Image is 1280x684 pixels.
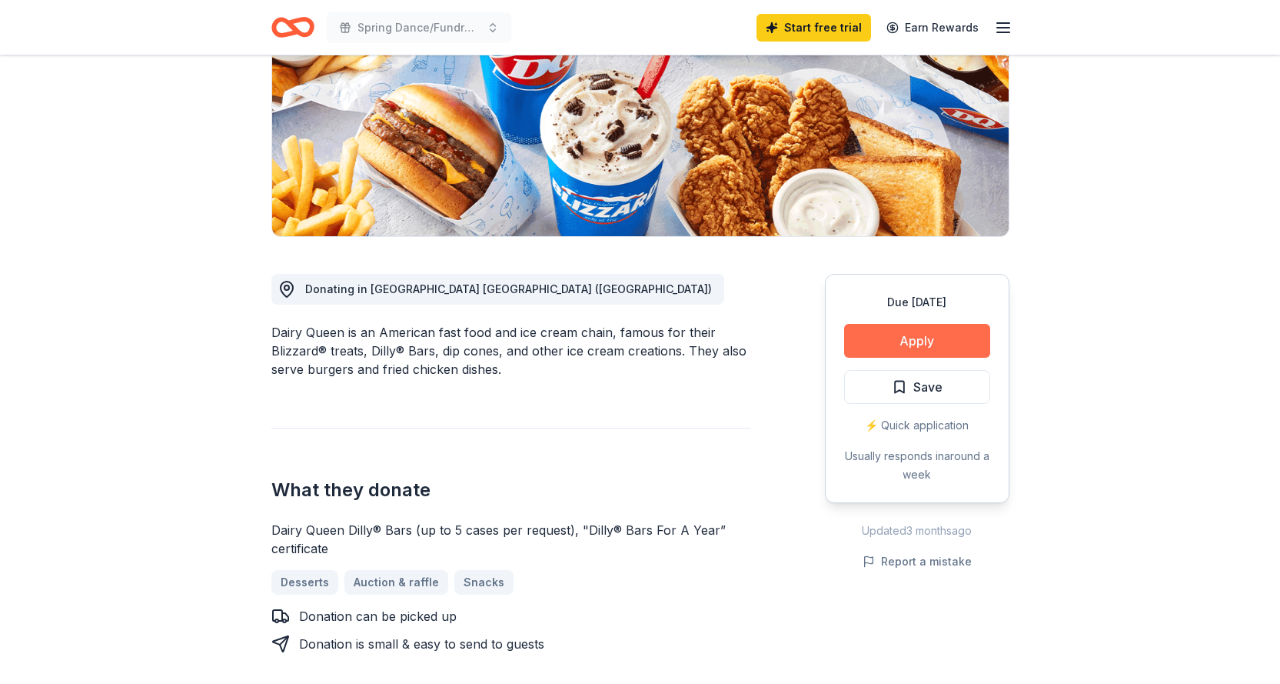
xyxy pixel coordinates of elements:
a: Home [271,9,314,45]
button: Spring Dance/Fundraiser [327,12,511,43]
div: Due [DATE] [844,293,990,312]
span: Spring Dance/Fundraiser [357,18,480,37]
div: Donation can be picked up [299,607,457,626]
a: Snacks [454,570,514,595]
a: Earn Rewards [877,14,988,42]
span: Save [913,377,943,397]
button: Report a mistake [863,552,972,571]
div: ⚡️ Quick application [844,416,990,435]
span: Donating in [GEOGRAPHIC_DATA] [GEOGRAPHIC_DATA] ([GEOGRAPHIC_DATA]) [305,282,712,295]
h2: What they donate [271,478,751,502]
div: Updated 3 months ago [825,522,1009,540]
div: Dairy Queen Dilly® Bars (up to 5 cases per request), "Dilly® Bars For A Year” certificate [271,521,751,558]
a: Desserts [271,570,338,595]
a: Start free trial [756,14,871,42]
div: Dairy Queen is an American fast food and ice cream chain, famous for their Blizzard® treats, Dill... [271,323,751,379]
button: Apply [844,324,990,358]
button: Save [844,370,990,404]
a: Auction & raffle [344,570,448,595]
div: Donation is small & easy to send to guests [299,635,544,653]
div: Usually responds in around a week [844,447,990,484]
